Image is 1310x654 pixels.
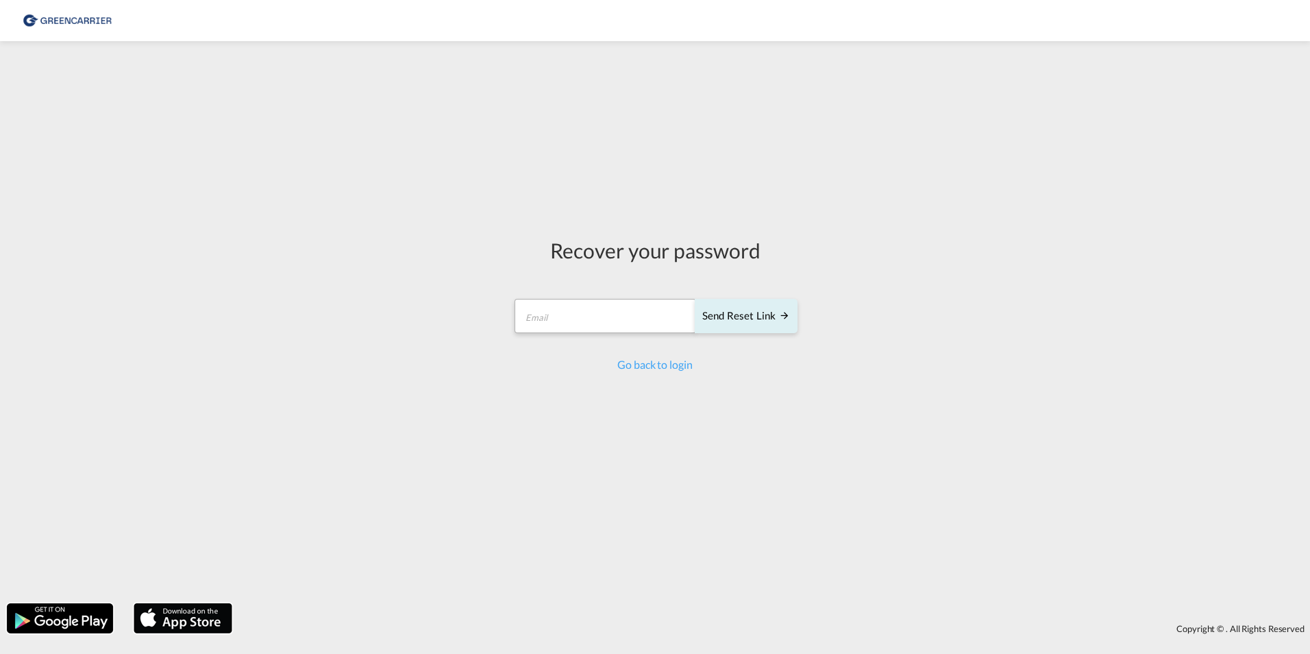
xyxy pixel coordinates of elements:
img: b0b18ec08afe11efb1d4932555f5f09d.png [21,5,113,36]
div: Copyright © . All Rights Reserved [239,617,1310,640]
md-icon: icon-arrow-right [779,310,790,321]
div: Recover your password [512,236,798,265]
input: Email [515,299,696,333]
img: apple.png [132,602,234,635]
img: google.png [5,602,114,635]
a: Go back to login [617,358,692,371]
div: Send reset link [702,308,790,324]
button: SEND RESET LINK [695,299,798,333]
